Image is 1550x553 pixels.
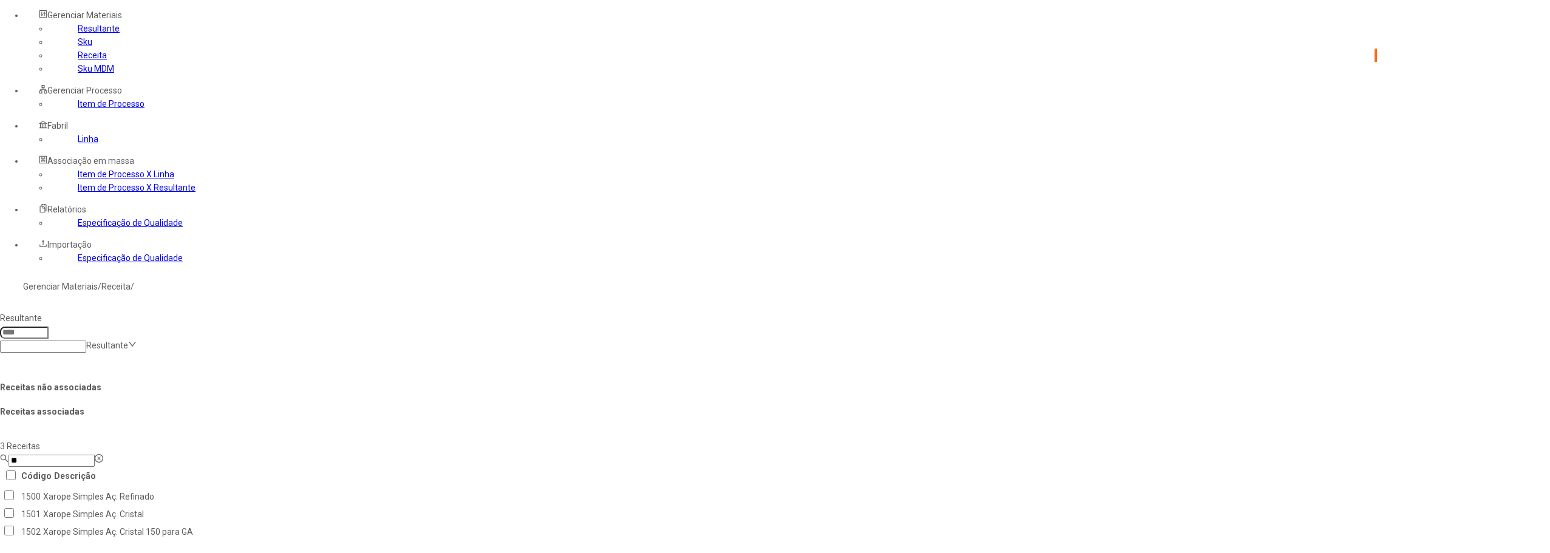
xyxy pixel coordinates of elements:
[47,240,92,249] span: Importação
[47,86,122,95] span: Gerenciar Processo
[47,205,86,214] span: Relatórios
[78,169,174,179] a: Item de Processo X Linha
[42,488,194,504] td: Xarope Simples Aç. Refinado
[78,64,114,73] a: Sku MDM
[21,488,41,504] td: 1500
[78,24,120,33] a: Resultante
[21,506,41,522] td: 1501
[78,218,183,228] a: Especificação de Qualidade
[131,282,134,291] nz-breadcrumb-separator: /
[78,37,92,47] a: Sku
[21,523,41,540] td: 1502
[78,253,183,263] a: Especificação de Qualidade
[78,134,98,144] a: Linha
[47,121,68,131] span: Fabril
[42,523,194,540] td: Xarope Simples Aç. Cristal 150 para GA
[101,282,131,291] a: Receita
[47,10,122,20] span: Gerenciar Materiais
[78,50,107,60] a: Receita
[98,282,101,291] nz-breadcrumb-separator: /
[23,282,98,291] a: Gerenciar Materiais
[42,506,194,522] td: Xarope Simples Aç. Cristal
[53,468,97,484] th: Descrição
[21,468,52,484] th: Código
[86,341,128,350] nz-select-placeholder: Resultante
[78,99,144,109] a: Item de Processo
[47,156,134,166] span: Associação em massa
[78,183,195,192] a: Item de Processo X Resultante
